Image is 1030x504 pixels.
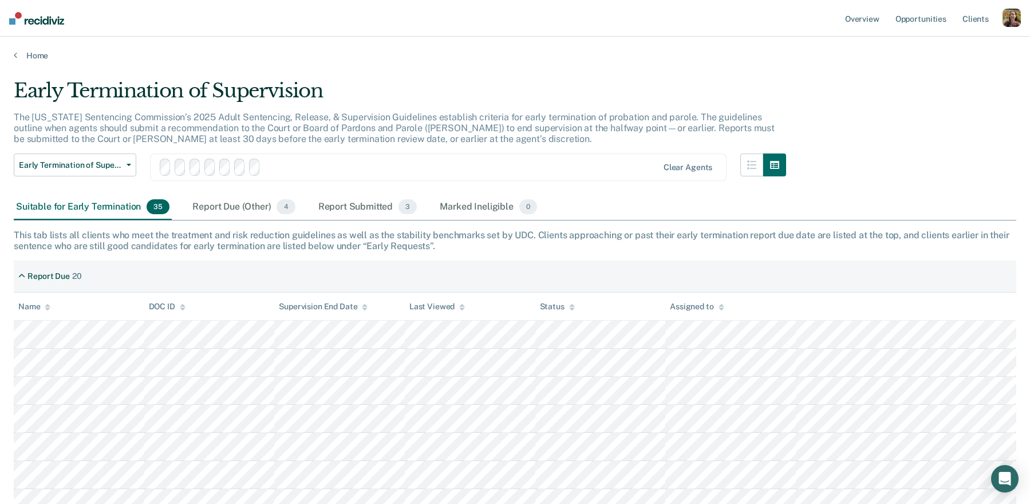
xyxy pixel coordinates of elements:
[519,199,537,214] span: 0
[14,112,775,144] p: The [US_STATE] Sentencing Commission’s 2025 Adult Sentencing, Release, & Supervision Guidelines e...
[19,160,122,170] span: Early Termination of Supervision
[27,271,70,281] div: Report Due
[409,302,465,312] div: Last Viewed
[14,230,1016,251] div: This tab lists all clients who meet the treatment and risk reduction guidelines as well as the st...
[18,302,50,312] div: Name
[398,199,417,214] span: 3
[991,465,1019,493] div: Open Intercom Messenger
[72,271,82,281] div: 20
[316,195,420,220] div: Report Submitted3
[147,199,169,214] span: 35
[149,302,186,312] div: DOC ID
[540,302,575,312] div: Status
[14,79,786,112] div: Early Termination of Supervision
[277,199,295,214] span: 4
[190,195,297,220] div: Report Due (Other)4
[664,163,712,172] div: Clear agents
[437,195,539,220] div: Marked Ineligible0
[14,195,172,220] div: Suitable for Early Termination35
[279,302,368,312] div: Supervision End Date
[14,267,86,286] div: Report Due20
[9,12,64,25] img: Recidiviz
[670,302,724,312] div: Assigned to
[14,50,1016,61] a: Home
[14,153,136,176] button: Early Termination of Supervision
